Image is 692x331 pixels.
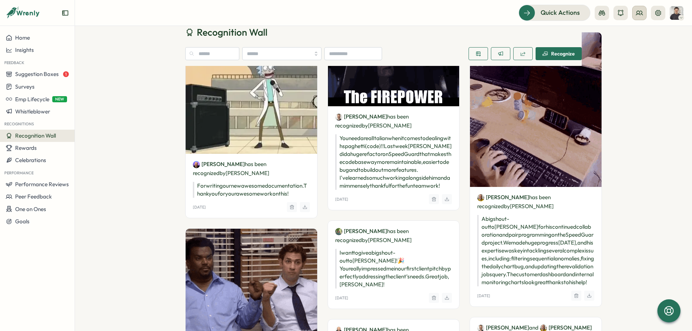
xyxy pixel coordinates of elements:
p: A big shout-out to [PERSON_NAME] for his continued collaboration and pair programming on the Spee... [477,215,594,286]
p: [DATE] [193,205,206,210]
img: Andrea Verlicchi [335,113,342,121]
span: Suggestion Boxes [15,71,59,77]
p: You need a real Italian when it comes to dealing with spaghetti (code)!! Last week [PERSON_NAME] ... [335,134,452,190]
a: Brian Ramirez[PERSON_NAME] [477,193,529,201]
img: Fabian Krumbholz [193,161,200,168]
div: Recognize [542,51,575,57]
p: [DATE] [335,296,348,300]
a: Fabian Krumbholz[PERSON_NAME] [193,160,245,168]
p: has been recognized by [PERSON_NAME] [335,112,452,130]
span: Whistleblower [15,108,50,115]
img: Simon Head [670,6,683,20]
span: Recognition Wall [197,26,267,39]
span: Recognition Wall [15,132,56,139]
img: Recognition Image [470,32,602,187]
p: has been recognized by [PERSON_NAME] [193,160,310,178]
span: Goals [15,218,30,225]
img: Brian Ramirez [477,194,484,201]
button: Quick Actions [519,5,590,21]
img: Jordan Benztio [335,228,342,235]
p: has been recognized by [PERSON_NAME] [477,193,594,211]
span: One on Ones [15,206,46,213]
span: Surveys [15,83,35,90]
span: Quick Actions [541,8,580,17]
span: Rewards [15,144,37,151]
span: Home [15,34,30,41]
p: For writing our new awesome documentation. Thank you for your awesome work on this! [193,182,310,198]
img: Recognition Image [186,32,317,154]
span: 1 [63,71,69,77]
span: NEW [52,96,67,102]
a: Jordan Benztio[PERSON_NAME] [335,227,387,235]
span: Peer Feedback [15,193,52,200]
p: [DATE] [477,294,490,298]
p: I want to give a big shout-out to [PERSON_NAME]! 🎉 You really impressed me in our first client pi... [335,249,452,288]
p: [DATE] [335,197,348,202]
span: Insights [15,46,34,53]
span: Performance Reviews [15,181,69,188]
span: Emp Lifecycle [15,96,49,103]
button: Recognize [536,47,582,60]
a: Andrea Verlicchi[PERSON_NAME] [335,113,387,121]
img: Recognition Image [328,32,460,106]
button: Expand sidebar [62,9,69,17]
p: has been recognized by [PERSON_NAME] [335,227,452,245]
span: Celebrations [15,157,46,164]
